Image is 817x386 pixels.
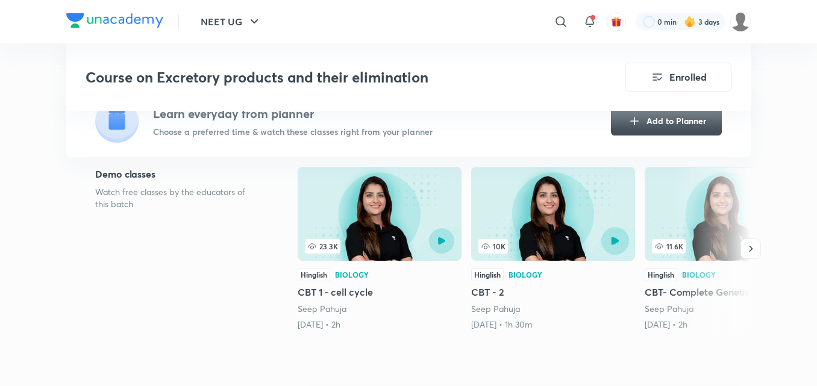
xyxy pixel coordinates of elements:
img: Company Logo [66,13,163,28]
a: Seep Pahuja [645,303,693,314]
div: 12th Mar • 2h [298,319,462,331]
a: Company Logo [66,13,163,31]
a: 11.6KHinglishBiologyCBT- Complete GeneticsSeep Pahuja[DATE] • 2h [645,167,809,331]
a: CBT 1 - cell cycle [298,167,462,331]
div: 13th Mar • 1h 30m [471,319,635,331]
a: Seep Pahuja [298,303,346,314]
a: Seep Pahuja [471,303,520,314]
h5: CBT- Complete Genetics [645,285,809,299]
h5: Demo classes [95,167,259,181]
h5: CBT - 2 [471,285,635,299]
p: Watch free classes by the educators of this batch [95,186,259,210]
button: Enrolled [625,63,731,92]
a: CBT - 2 [471,167,635,331]
div: Seep Pahuja [298,303,462,315]
a: 23.3KHinglishBiologyCBT 1 - cell cycleSeep Pahuja[DATE] • 2h [298,167,462,331]
span: 11.6K [652,239,686,254]
div: Seep Pahuja [471,303,635,315]
div: Hinglish [298,268,330,281]
div: Biology [509,271,542,278]
div: Seep Pahuja [645,303,809,315]
span: 10K [478,239,508,254]
div: Hinglish [471,268,504,281]
img: Tarmanjot Singh [730,11,751,32]
h5: CBT 1 - cell cycle [298,285,462,299]
button: NEET UG [193,10,269,34]
p: Choose a preferred time & watch these classes right from your planner [153,125,433,138]
img: streak [684,16,696,28]
h3: Course on Excretory products and their elimination [86,69,557,86]
a: 10KHinglishBiologyCBT - 2Seep Pahuja[DATE] • 1h 30m [471,167,635,331]
img: avatar [611,16,622,27]
button: Add to Planner [611,107,722,135]
button: avatar [607,12,626,31]
a: CBT- Complete Genetics [645,167,809,331]
div: 17th Mar • 2h [645,319,809,331]
span: 23.3K [305,239,340,254]
div: Biology [335,271,369,278]
h4: Learn everyday from planner [153,105,433,123]
div: Hinglish [645,268,677,281]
